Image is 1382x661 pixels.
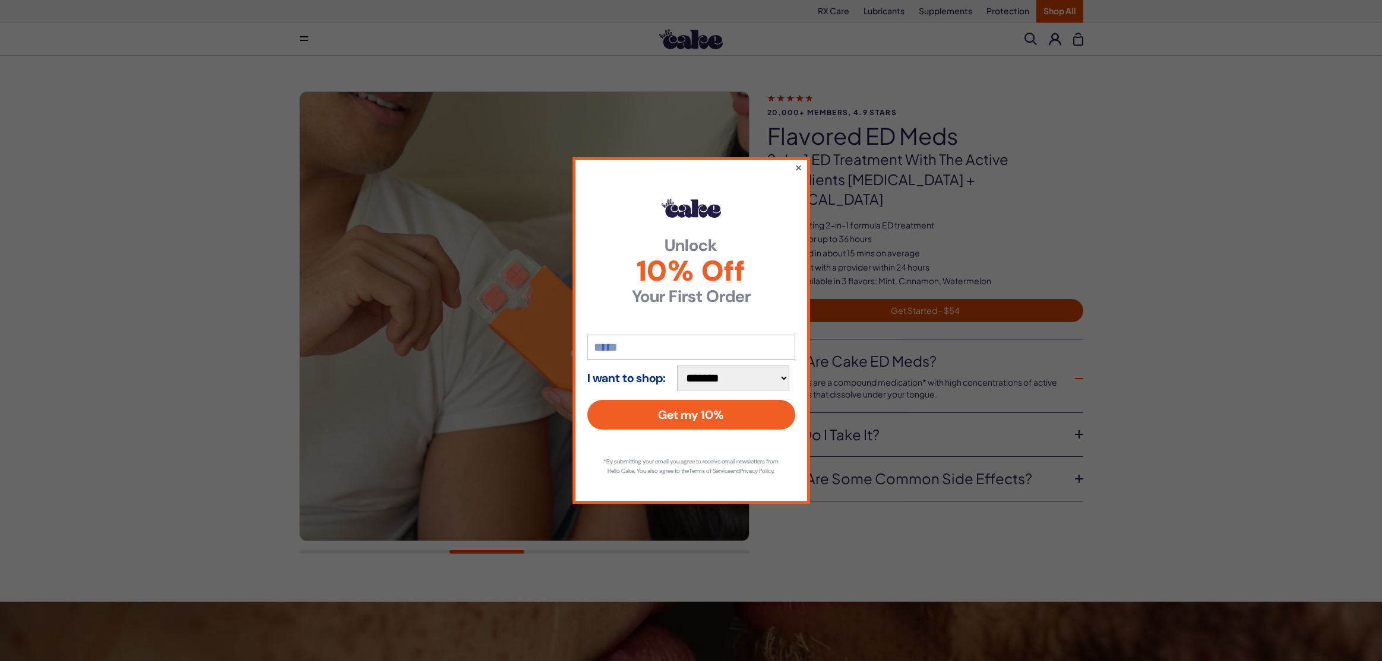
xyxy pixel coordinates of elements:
[587,288,795,305] strong: Your First Order
[587,371,666,384] strong: I want to shop:
[587,257,795,285] span: 10% Off
[587,400,795,430] button: Get my 10%
[587,237,795,254] strong: Unlock
[599,457,783,476] p: *By submitting your email you agree to receive email newsletters from Hello Cake. You also agree ...
[662,199,721,218] img: Hello Cake
[794,160,802,174] button: ×
[689,467,730,475] a: Terms of Service
[740,467,773,475] a: Privacy Policy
